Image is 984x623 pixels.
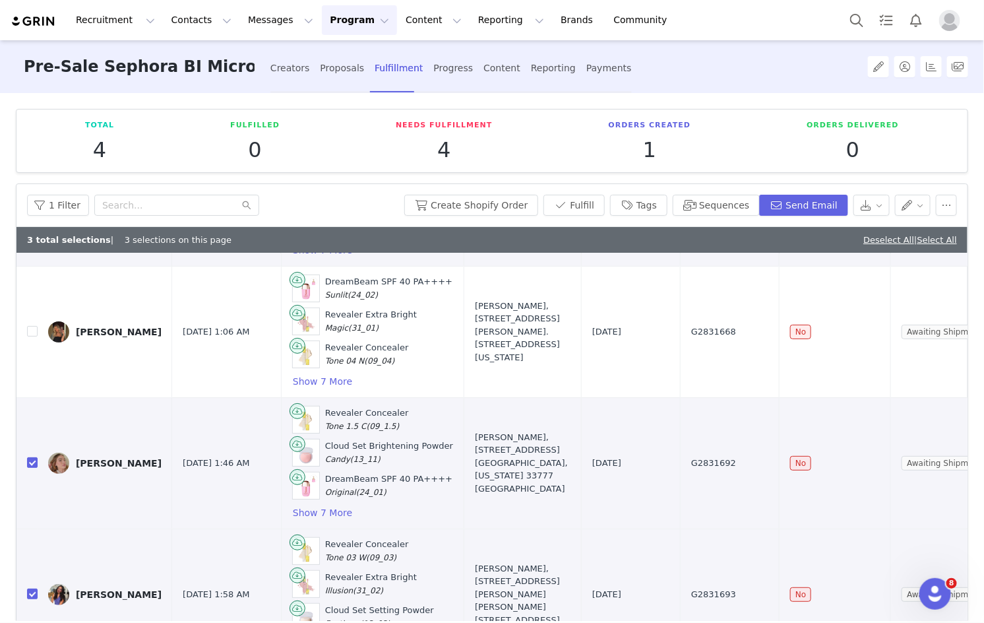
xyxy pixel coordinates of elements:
[931,10,973,31] button: Profile
[325,571,417,597] div: Revealer Extra Bright
[27,195,89,216] button: 1 Filter
[85,138,114,162] p: 4
[366,553,396,562] span: (09_03)
[398,5,470,35] button: Content
[606,5,681,35] a: Community
[325,538,409,564] div: Revealer Concealer
[293,440,319,466] img: CLOUD_SET_BRIGHTENING_CANDY.jpg
[531,51,576,86] div: Reporting
[553,5,605,35] a: Brands
[292,374,353,389] button: Show 7 More
[325,422,367,431] span: Tone 1.5 C
[48,584,69,605] img: 56b50590-e8b2-41d4-a33d-77b4fd88792f.jpg
[807,138,899,162] p: 0
[321,51,365,86] div: Proposals
[325,290,348,300] span: Sunlit
[863,235,914,245] a: Deselect All
[293,275,319,302] img: DREAMBEAM_SUNLIT_CAP_ON_ZOOM.jpg
[230,138,280,162] p: 0
[610,195,667,216] button: Tags
[586,51,632,86] div: Payments
[475,431,570,496] div: [PERSON_NAME], [STREET_ADDRESS] [GEOGRAPHIC_DATA], [US_STATE] 33777 [GEOGRAPHIC_DATA]
[270,51,310,86] div: Creators
[325,488,356,497] span: Original
[807,120,899,131] p: Orders Delivered
[691,588,736,601] span: G2831693
[946,578,957,589] span: 8
[24,40,255,94] h3: Pre-Sale Sephora BI Micro Campaign
[48,584,162,605] a: [PERSON_NAME]
[325,455,350,464] span: Candy
[292,505,353,521] button: Show 7 More
[790,325,811,339] span: No
[293,571,319,597] img: REVEALER_EXTRA_BRIGHT_MAGIC_SMUDGE.jpg
[404,195,538,216] button: Create Shopify Order
[790,456,811,471] span: No
[48,321,162,343] a: [PERSON_NAME]
[293,308,319,335] img: REVEALER_EXTRA_BRIGHT_MAGIC_SMUDGE.jpg
[917,235,957,245] a: Select All
[325,586,353,595] span: Illusion
[76,458,162,469] div: [PERSON_NAME]
[183,588,250,601] span: [DATE] 1:58 AM
[348,323,379,333] span: (31_01)
[183,325,250,339] span: [DATE] 1:06 AM
[325,440,453,465] div: Cloud Set Brightening Powder
[325,308,417,334] div: Revealer Extra Bright
[673,195,760,216] button: Sequences
[48,453,69,474] img: 286f50fb-7929-4da4-a9c8-889ed6029bed.jpg
[356,488,386,497] span: (24_01)
[325,356,365,366] span: Tone 04 N
[483,51,520,86] div: Content
[183,457,250,470] span: [DATE] 1:46 AM
[375,51,423,86] div: Fulfillment
[293,538,319,564] img: RC2024_0.5_vessel_4a3c47be-e82c-4a8e-bfb5-22f54ef3346d.jpg
[27,235,111,245] b: 3 total selections
[790,587,811,602] span: No
[353,586,383,595] span: (31_02)
[475,300,570,364] div: [PERSON_NAME], [STREET_ADDRESS][PERSON_NAME]. [STREET_ADDRESS][US_STATE]
[364,356,394,366] span: (09_04)
[470,5,552,35] button: Reporting
[230,120,280,131] p: Fulfilled
[242,201,251,210] i: icon: search
[325,341,409,367] div: Revealer Concealer
[434,51,474,86] div: Progress
[48,453,162,474] a: [PERSON_NAME]
[76,327,162,337] div: [PERSON_NAME]
[325,553,366,562] span: Tone 03 W
[325,407,409,432] div: Revealer Concealer
[609,120,691,131] p: Orders Created
[293,407,319,433] img: RC2024_0.5_vessel_4a3c47be-e82c-4a8e-bfb5-22f54ef3346d.jpg
[592,325,669,339] div: [DATE]
[939,10,960,31] img: placeholder-profile.jpg
[325,275,452,301] div: DreamBeam SPF 40 PA++++
[76,589,162,600] div: [PERSON_NAME]
[691,457,736,470] span: G2831692
[396,120,492,131] p: Needs Fulfillment
[325,323,348,333] span: Magic
[367,422,400,431] span: (09_1.5)
[322,5,397,35] button: Program
[293,341,319,368] img: RC2024_0.5_vessel_4a3c47be-e82c-4a8e-bfb5-22f54ef3346d.jpg
[842,5,871,35] button: Search
[348,290,378,300] span: (24_02)
[27,234,231,247] div: | 3 selections on this page
[11,15,57,28] img: grin logo
[609,138,691,162] p: 1
[592,457,669,470] div: [DATE]
[68,5,163,35] button: Recruitment
[293,473,319,499] img: DREAMBEAM_SUNLIT_CAP_ON_ZOOM.jpg
[543,195,605,216] button: Fulfill
[759,195,848,216] button: Send Email
[164,5,239,35] button: Contacts
[919,578,951,610] iframe: Intercom live chat
[872,5,901,35] a: Tasks
[48,321,69,343] img: b6b2d42d-11ee-4bae-aa2f-ccaa1a2f79ea.jpg
[325,473,452,498] div: DreamBeam SPF 40 PA++++
[691,325,736,339] span: G2831668
[94,195,259,216] input: Search...
[396,138,492,162] p: 4
[350,455,381,464] span: (13_11)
